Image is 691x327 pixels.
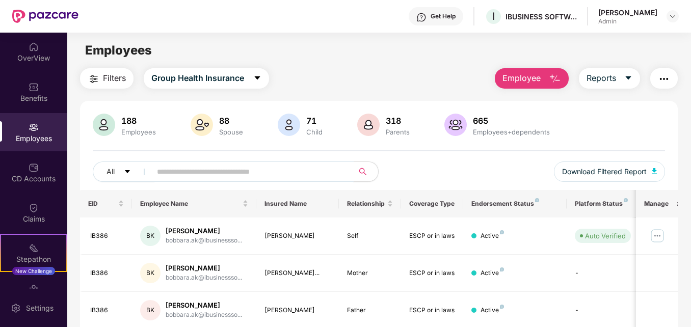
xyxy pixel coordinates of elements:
[347,268,393,278] div: Mother
[598,17,657,25] div: Admin
[29,82,39,92] img: svg+xml;base64,PHN2ZyBpZD0iQmVuZWZpdHMiIHhtbG5zPSJodHRwOi8vd3d3LnczLm9yZy8yMDAwL3N2ZyIgd2lkdGg9Ij...
[88,200,116,208] span: EID
[166,273,242,283] div: bobbara.ak@ibusinessso...
[140,226,161,246] div: BK
[12,267,55,275] div: New Challenge
[384,128,412,136] div: Parents
[166,301,242,310] div: [PERSON_NAME]
[29,203,39,213] img: svg+xml;base64,PHN2ZyBpZD0iQ2xhaW0iIHhtbG5zPSJodHRwOi8vd3d3LnczLm9yZy8yMDAwL3N2ZyIgd2lkdGg9IjIwIi...
[93,161,155,182] button: Allcaret-down
[669,12,677,20] img: svg+xml;base64,PHN2ZyBpZD0iRHJvcGRvd24tMzJ4MzIiIHhtbG5zPSJodHRwOi8vd3d3LnczLm9yZy8yMDAwL3N2ZyIgd2...
[144,68,269,89] button: Group Health Insurancecaret-down
[500,267,504,271] img: svg+xml;base64,PHN2ZyB4bWxucz0iaHR0cDovL3d3dy53My5vcmcvMjAwMC9zdmciIHdpZHRoPSI4IiBoZWlnaHQ9IjgiIH...
[658,73,670,85] img: svg+xml;base64,PHN2ZyB4bWxucz0iaHR0cDovL3d3dy53My5vcmcvMjAwMC9zdmciIHdpZHRoPSIyNCIgaGVpZ2h0PSIyNC...
[132,190,256,217] th: Employee Name
[264,268,331,278] div: [PERSON_NAME]...
[29,283,39,293] img: svg+xml;base64,PHN2ZyBpZD0iRW5kb3JzZW1lbnRzIiB4bWxucz0iaHR0cDovL3d3dy53My5vcmcvMjAwMC9zdmciIHdpZH...
[140,300,161,320] div: BK
[357,114,380,136] img: svg+xml;base64,PHN2ZyB4bWxucz0iaHR0cDovL3d3dy53My5vcmcvMjAwMC9zdmciIHhtbG5zOnhsaW5rPSJodHRwOi8vd3...
[481,268,504,278] div: Active
[166,263,242,273] div: [PERSON_NAME]
[12,10,78,23] img: New Pazcare Logo
[103,72,126,85] span: Filters
[80,190,132,217] th: EID
[649,228,666,244] img: manageButton
[549,73,561,85] img: svg+xml;base64,PHN2ZyB4bWxucz0iaHR0cDovL3d3dy53My5vcmcvMjAwMC9zdmciIHhtbG5zOnhsaW5rPSJodHRwOi8vd3...
[585,231,626,241] div: Auto Verified
[90,306,124,315] div: IB386
[29,162,39,173] img: svg+xml;base64,PHN2ZyBpZD0iQ0RfQWNjb3VudHMiIGRhdGEtbmFtZT0iQ0QgQWNjb3VudHMiIHhtbG5zPSJodHRwOi8vd3...
[166,226,242,236] div: [PERSON_NAME]
[166,310,242,320] div: bobbara.ak@ibusinessso...
[278,114,300,136] img: svg+xml;base64,PHN2ZyB4bWxucz0iaHR0cDovL3d3dy53My5vcmcvMjAwMC9zdmciIHhtbG5zOnhsaW5rPSJodHRwOi8vd3...
[339,190,401,217] th: Relationship
[85,43,152,58] span: Employees
[444,114,467,136] img: svg+xml;base64,PHN2ZyB4bWxucz0iaHR0cDovL3d3dy53My5vcmcvMjAwMC9zdmciIHhtbG5zOnhsaW5rPSJodHRwOi8vd3...
[416,12,427,22] img: svg+xml;base64,PHN2ZyBpZD0iSGVscC0zMngzMiIgeG1sbnM9Imh0dHA6Ly93d3cudzMub3JnLzIwMDAvc3ZnIiB3aWR0aD...
[567,255,639,292] td: -
[1,254,66,264] div: Stepathon
[471,128,552,136] div: Employees+dependents
[166,236,242,246] div: bobbara.ak@ibusinessso...
[90,231,124,241] div: IB386
[119,128,158,136] div: Employees
[90,268,124,278] div: IB386
[500,230,504,234] img: svg+xml;base64,PHN2ZyB4bWxucz0iaHR0cDovL3d3dy53My5vcmcvMjAwMC9zdmciIHdpZHRoPSI4IiBoZWlnaHQ9IjgiIH...
[471,116,552,126] div: 665
[124,168,131,176] span: caret-down
[500,305,504,309] img: svg+xml;base64,PHN2ZyB4bWxucz0iaHR0cDovL3d3dy53My5vcmcvMjAwMC9zdmciIHdpZHRoPSI4IiBoZWlnaHQ9IjgiIH...
[492,10,495,22] span: I
[304,128,325,136] div: Child
[598,8,657,17] div: [PERSON_NAME]
[502,72,541,85] span: Employee
[579,68,640,89] button: Reportscaret-down
[191,114,213,136] img: svg+xml;base64,PHN2ZyB4bWxucz0iaHR0cDovL3d3dy53My5vcmcvMjAwMC9zdmciIHhtbG5zOnhsaW5rPSJodHRwOi8vd3...
[353,161,379,182] button: search
[431,12,456,20] div: Get Help
[88,73,100,85] img: svg+xml;base64,PHN2ZyB4bWxucz0iaHR0cDovL3d3dy53My5vcmcvMjAwMC9zdmciIHdpZHRoPSIyNCIgaGVpZ2h0PSIyNC...
[347,200,385,208] span: Relationship
[347,306,393,315] div: Father
[401,190,463,217] th: Coverage Type
[29,42,39,52] img: svg+xml;base64,PHN2ZyBpZD0iSG9tZSIgeG1sbnM9Imh0dHA6Ly93d3cudzMub3JnLzIwMDAvc3ZnIiB3aWR0aD0iMjAiIG...
[253,74,261,83] span: caret-down
[624,74,632,83] span: caret-down
[652,168,657,174] img: svg+xml;base64,PHN2ZyB4bWxucz0iaHR0cDovL3d3dy53My5vcmcvMjAwMC9zdmciIHhtbG5zOnhsaW5rPSJodHRwOi8vd3...
[409,231,455,241] div: ESCP or in laws
[29,243,39,253] img: svg+xml;base64,PHN2ZyB4bWxucz0iaHR0cDovL3d3dy53My5vcmcvMjAwMC9zdmciIHdpZHRoPSIyMSIgaGVpZ2h0PSIyMC...
[409,306,455,315] div: ESCP or in laws
[264,306,331,315] div: [PERSON_NAME]
[119,116,158,126] div: 188
[587,72,616,85] span: Reports
[535,198,539,202] img: svg+xml;base64,PHN2ZyB4bWxucz0iaHR0cDovL3d3dy53My5vcmcvMjAwMC9zdmciIHdpZHRoPSI4IiBoZWlnaHQ9IjgiIH...
[11,303,21,313] img: svg+xml;base64,PHN2ZyBpZD0iU2V0dGluZy0yMHgyMCIgeG1sbnM9Imh0dHA6Ly93d3cudzMub3JnLzIwMDAvc3ZnIiB3aW...
[353,168,373,176] span: search
[575,200,631,208] div: Platform Status
[264,231,331,241] div: [PERSON_NAME]
[347,231,393,241] div: Self
[151,72,244,85] span: Group Health Insurance
[562,166,647,177] span: Download Filtered Report
[384,116,412,126] div: 318
[506,12,577,21] div: IBUSINESS SOFTWARE PRIVATE LIMITED
[471,200,559,208] div: Endorsement Status
[140,263,161,283] div: BK
[256,190,339,217] th: Insured Name
[624,198,628,202] img: svg+xml;base64,PHN2ZyB4bWxucz0iaHR0cDovL3d3dy53My5vcmcvMjAwMC9zdmciIHdpZHRoPSI4IiBoZWlnaHQ9IjgiIH...
[107,166,115,177] span: All
[554,161,665,182] button: Download Filtered Report
[481,231,504,241] div: Active
[481,306,504,315] div: Active
[140,200,241,208] span: Employee Name
[636,190,677,217] th: Manage
[409,268,455,278] div: ESCP or in laws
[495,68,569,89] button: Employee
[217,116,245,126] div: 88
[304,116,325,126] div: 71
[23,303,57,313] div: Settings
[217,128,245,136] div: Spouse
[93,114,115,136] img: svg+xml;base64,PHN2ZyB4bWxucz0iaHR0cDovL3d3dy53My5vcmcvMjAwMC9zdmciIHhtbG5zOnhsaW5rPSJodHRwOi8vd3...
[80,68,134,89] button: Filters
[29,122,39,132] img: svg+xml;base64,PHN2ZyBpZD0iRW1wbG95ZWVzIiB4bWxucz0iaHR0cDovL3d3dy53My5vcmcvMjAwMC9zdmciIHdpZHRoPS...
